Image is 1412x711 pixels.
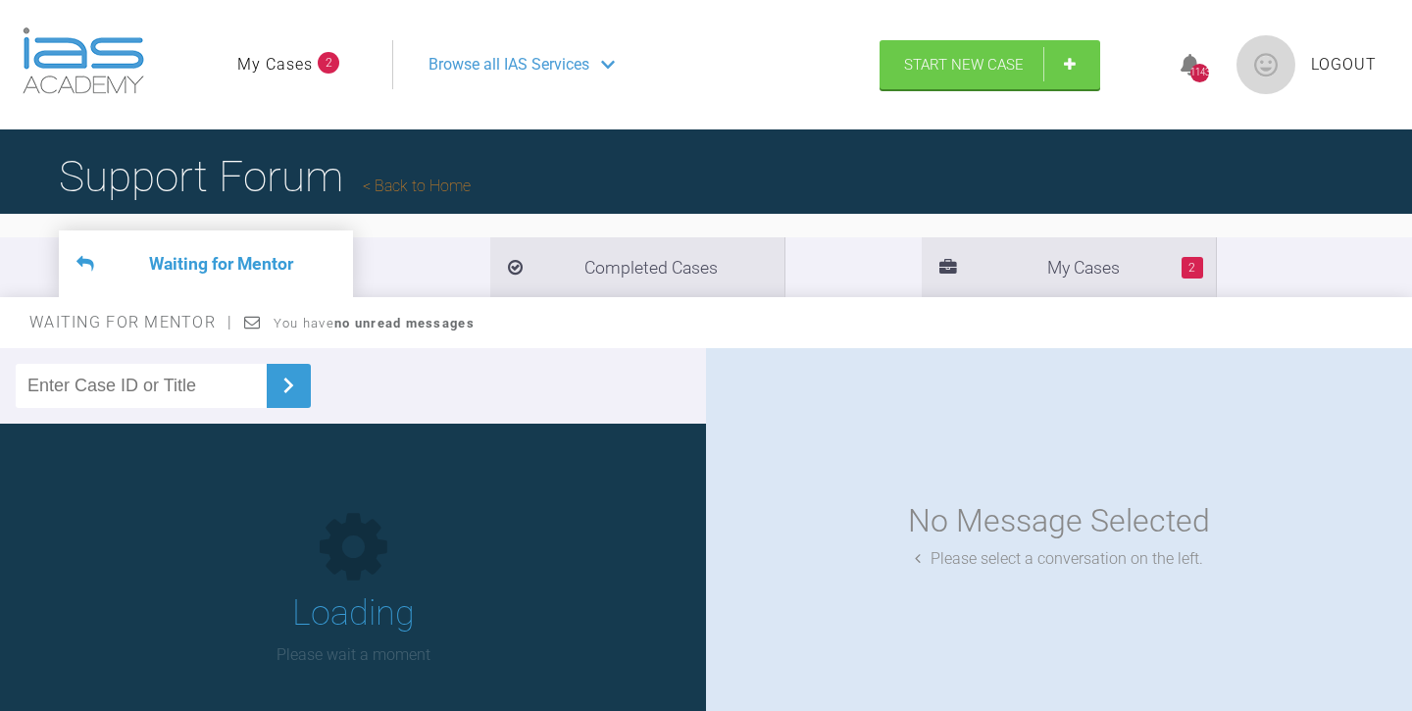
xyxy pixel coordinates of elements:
span: 2 [318,52,339,74]
img: chevronRight.28bd32b0.svg [273,370,304,401]
li: Waiting for Mentor [59,230,353,297]
p: Please wait a moment [277,642,430,668]
span: Waiting for Mentor [29,313,232,331]
div: 1143 [1190,64,1209,82]
a: Back to Home [363,177,471,195]
li: Completed Cases [490,237,784,297]
img: profile.png [1236,35,1295,94]
span: Start New Case [904,56,1024,74]
input: Enter Case ID or Title [16,364,267,408]
li: My Cases [922,237,1216,297]
div: No Message Selected [908,496,1210,546]
a: My Cases [237,52,313,77]
h1: Support Forum [59,142,471,211]
strong: no unread messages [334,316,475,330]
a: Logout [1311,52,1377,77]
h1: Loading [292,585,415,642]
span: 2 [1182,257,1203,279]
span: You have [274,316,475,330]
div: Please select a conversation on the left. [915,546,1203,572]
span: Browse all IAS Services [429,52,589,77]
img: logo-light.3e3ef733.png [23,27,144,94]
a: Start New Case [880,40,1100,89]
